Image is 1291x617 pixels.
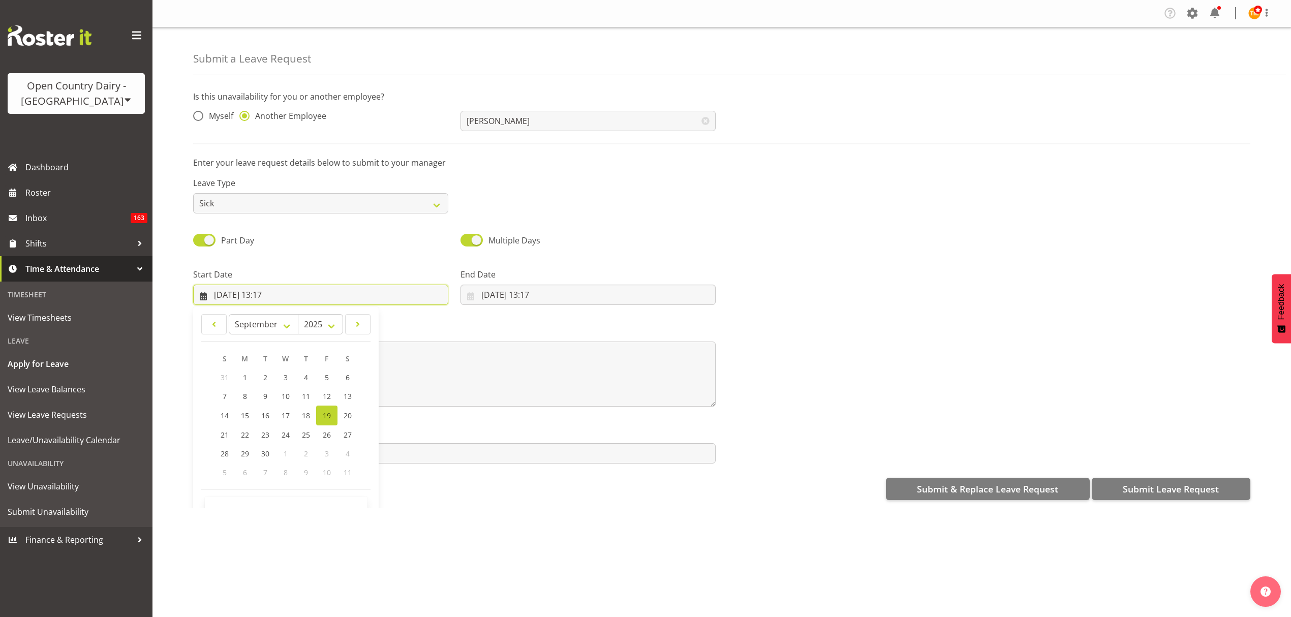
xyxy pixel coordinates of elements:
[261,430,269,440] span: 23
[316,406,337,425] a: 19
[221,449,229,458] span: 28
[221,235,254,246] span: Part Day
[25,210,131,226] span: Inbox
[263,391,267,401] span: 9
[250,111,326,121] span: Another Employee
[3,474,150,499] a: View Unavailability
[235,444,255,463] a: 29
[346,449,350,458] span: 4
[304,468,308,477] span: 9
[25,185,147,200] span: Roster
[214,425,235,444] a: 21
[346,354,350,363] span: S
[337,425,358,444] a: 27
[323,468,331,477] span: 10
[302,391,310,401] span: 11
[3,330,150,351] div: Leave
[304,449,308,458] span: 2
[460,285,716,305] input: Click to select...
[18,78,135,109] div: Open Country Dairy - [GEOGRAPHIC_DATA]
[25,160,147,175] span: Dashboard
[275,425,296,444] a: 24
[284,501,288,526] span: :
[1248,7,1261,19] img: tim-magness10922.jpg
[8,25,91,46] img: Rosterit website logo
[296,368,316,387] a: 4
[282,391,290,401] span: 10
[221,430,229,440] span: 21
[235,406,255,425] a: 15
[3,427,150,453] a: Leave/Unavailability Calendar
[304,354,308,363] span: T
[344,391,352,401] span: 13
[344,411,352,420] span: 20
[223,354,227,363] span: S
[325,354,328,363] span: F
[8,407,145,422] span: View Leave Requests
[193,53,311,65] h4: Submit a Leave Request
[316,368,337,387] a: 5
[131,213,147,223] span: 163
[25,532,132,547] span: Finance & Reporting
[8,310,145,325] span: View Timesheets
[3,351,150,377] a: Apply for Leave
[3,377,150,402] a: View Leave Balances
[284,468,288,477] span: 8
[3,402,150,427] a: View Leave Requests
[203,111,233,121] span: Myself
[302,430,310,440] span: 25
[337,387,358,406] a: 13
[323,411,331,420] span: 19
[193,90,1250,103] p: Is this unavailability for you or another employee?
[344,468,352,477] span: 11
[304,373,308,382] span: 4
[241,411,249,420] span: 15
[261,411,269,420] span: 16
[296,387,316,406] a: 11
[221,411,229,420] span: 14
[302,411,310,420] span: 18
[193,325,716,337] label: Message*
[263,468,267,477] span: 7
[255,406,275,425] a: 16
[8,382,145,397] span: View Leave Balances
[214,406,235,425] a: 14
[337,406,358,425] a: 20
[1123,482,1219,496] span: Submit Leave Request
[25,261,132,276] span: Time & Attendance
[1261,587,1271,597] img: help-xxl-2.png
[316,387,337,406] a: 12
[488,235,540,246] span: Multiple Days
[214,387,235,406] a: 7
[1277,284,1286,320] span: Feedback
[241,430,249,440] span: 22
[8,433,145,448] span: Leave/Unavailability Calendar
[193,268,448,281] label: Start Date
[193,157,1250,169] p: Enter your leave request details below to submit to your manager
[3,453,150,474] div: Unavailability
[325,373,329,382] span: 5
[282,430,290,440] span: 24
[223,468,227,477] span: 5
[344,430,352,440] span: 27
[193,427,716,439] label: Attachment
[25,236,132,251] span: Shifts
[346,373,350,382] span: 6
[337,368,358,387] a: 6
[284,373,288,382] span: 3
[1092,478,1250,500] button: Submit Leave Request
[193,177,448,189] label: Leave Type
[241,354,248,363] span: M
[255,444,275,463] a: 30
[460,268,716,281] label: End Date
[8,479,145,494] span: View Unavailability
[255,425,275,444] a: 23
[235,387,255,406] a: 8
[263,373,267,382] span: 2
[296,406,316,425] a: 18
[275,368,296,387] a: 3
[263,354,267,363] span: T
[255,387,275,406] a: 9
[284,449,288,458] span: 1
[235,368,255,387] a: 1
